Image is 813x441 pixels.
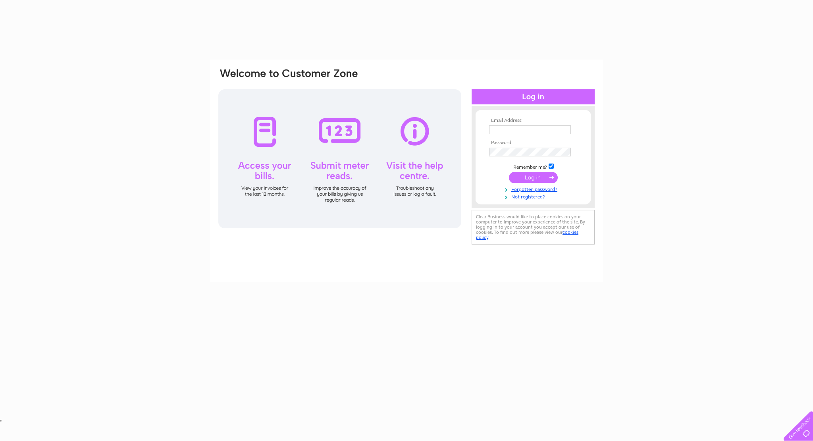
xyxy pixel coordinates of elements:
[472,210,595,245] div: Clear Business would like to place cookies on your computer to improve your experience of the sit...
[509,172,558,183] input: Submit
[487,140,579,146] th: Password:
[489,185,579,193] a: Forgotten password?
[487,162,579,170] td: Remember me?
[487,118,579,123] th: Email Address:
[489,193,579,200] a: Not registered?
[476,229,578,240] a: cookies policy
